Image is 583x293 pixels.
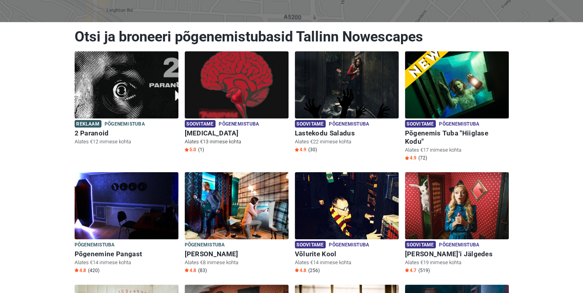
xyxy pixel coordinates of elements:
[295,129,399,137] h6: Lastekodu Saladus
[418,267,430,274] span: (519)
[185,241,225,250] span: Põgenemistuba
[185,172,289,239] img: Sherlock Holmes
[185,51,289,154] a: Paranoia Soovitame Põgenemistuba [MEDICAL_DATA] Alates €13 inimese kohta Star5.0 (1)
[405,51,509,163] a: Põgenemis Tuba "Hiiglase Kodu" Soovitame Põgenemistuba Põgenemis Tuba "Hiiglase Kodu" Alates €17 ...
[185,138,289,145] p: Alates €13 inimese kohta
[75,28,509,45] h1: Otsi ja broneeri põgenemistubasid Tallinn Nowescapes
[75,259,178,266] p: Alates €14 inimese kohta
[185,259,289,266] p: Alates €8 inimese kohta
[405,120,436,128] span: Soovitame
[75,138,178,145] p: Alates €12 inimese kohta
[75,129,178,137] h6: 2 Paranoid
[295,241,326,248] span: Soovitame
[75,51,178,118] img: 2 Paranoid
[329,120,369,129] span: Põgenemistuba
[439,120,479,129] span: Põgenemistuba
[75,172,178,239] img: Põgenemine Pangast
[295,146,306,153] span: 4.9
[75,267,86,274] span: 4.8
[295,138,399,145] p: Alates €22 inimese kohta
[198,146,204,153] span: (1)
[75,172,178,275] a: Põgenemine Pangast Põgenemistuba Põgenemine Pangast Alates €14 inimese kohta Star4.8 (420)
[75,51,178,147] a: 2 Paranoid Reklaam Põgenemistuba 2 Paranoid Alates €12 inimese kohta
[295,148,299,152] img: Star
[405,267,416,274] span: 4.7
[295,268,299,272] img: Star
[185,172,289,275] a: Sherlock Holmes Põgenemistuba [PERSON_NAME] Alates €8 inimese kohta Star4.8 (83)
[185,268,189,272] img: Star
[185,146,196,153] span: 5.0
[295,259,399,266] p: Alates €14 inimese kohta
[185,51,289,118] img: Paranoia
[405,146,509,154] p: Alates €17 inimese kohta
[185,250,289,258] h6: [PERSON_NAME]
[405,51,509,118] img: Põgenemis Tuba "Hiiglase Kodu"
[295,267,306,274] span: 4.8
[329,241,369,250] span: Põgenemistuba
[295,172,399,239] img: Võlurite Kool
[295,172,399,275] a: Võlurite Kool Soovitame Põgenemistuba Võlurite Kool Alates €14 inimese kohta Star4.8 (256)
[198,267,207,274] span: (83)
[308,146,317,153] span: (30)
[418,155,427,161] span: (72)
[105,120,145,129] span: Põgenemistuba
[295,250,399,258] h6: Võlurite Kool
[75,120,101,128] span: Reklaam
[88,267,99,274] span: (420)
[295,51,399,118] img: Lastekodu Saladus
[308,267,320,274] span: (256)
[405,172,509,275] a: Alice'i Jälgedes Soovitame Põgenemistuba [PERSON_NAME]'i Jälgedes Alates €19 inimese kohta Star4....
[75,268,79,272] img: Star
[185,148,189,152] img: Star
[405,155,416,161] span: 4.9
[405,268,409,272] img: Star
[185,129,289,137] h6: [MEDICAL_DATA]
[405,259,509,266] p: Alates €19 inimese kohta
[405,156,409,160] img: Star
[405,241,436,248] span: Soovitame
[185,120,216,128] span: Soovitame
[295,51,399,154] a: Lastekodu Saladus Soovitame Põgenemistuba Lastekodu Saladus Alates €22 inimese kohta Star4.9 (30)
[295,120,326,128] span: Soovitame
[405,172,509,239] img: Alice'i Jälgedes
[219,120,259,129] span: Põgenemistuba
[405,250,509,258] h6: [PERSON_NAME]'i Jälgedes
[75,241,115,250] span: Põgenemistuba
[185,267,196,274] span: 4.8
[439,241,479,250] span: Põgenemistuba
[405,129,509,146] h6: Põgenemis Tuba "Hiiglase Kodu"
[75,250,178,258] h6: Põgenemine Pangast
